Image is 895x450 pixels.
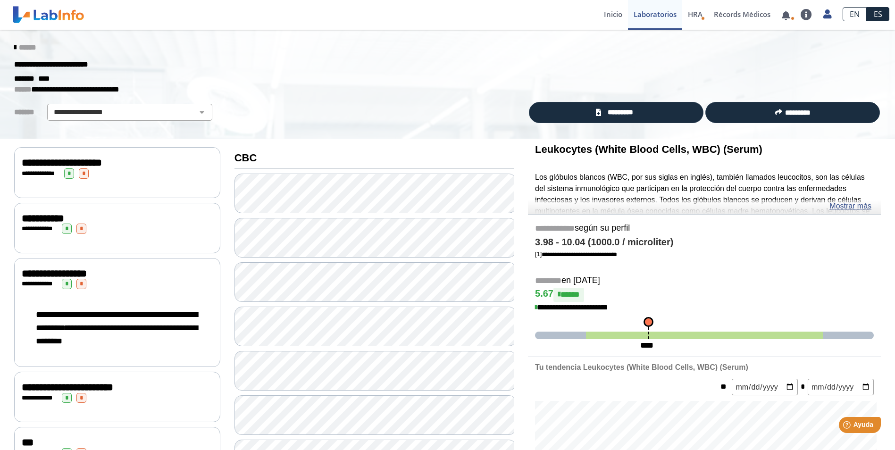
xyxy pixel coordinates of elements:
[535,237,874,248] h4: 3.98 - 10.04 (1000.0 / microliter)
[829,200,871,212] a: Mostrar más
[535,250,617,258] a: [1]
[535,143,762,155] b: Leukocytes (White Blood Cells, WBC) (Serum)
[867,7,889,21] a: ES
[688,9,703,19] span: HRA
[535,288,874,302] h4: 5.67
[535,275,874,286] h5: en [DATE]
[811,413,885,440] iframe: Help widget launcher
[234,152,257,164] b: CBC
[732,379,798,395] input: mm/dd/yyyy
[843,7,867,21] a: EN
[535,363,748,371] b: Tu tendencia Leukocytes (White Blood Cells, WBC) (Serum)
[535,172,874,273] p: Los glóbulos blancos (WBC, por sus siglas en inglés), también llamados leucocitos, son las célula...
[808,379,874,395] input: mm/dd/yyyy
[535,223,874,234] h5: según su perfil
